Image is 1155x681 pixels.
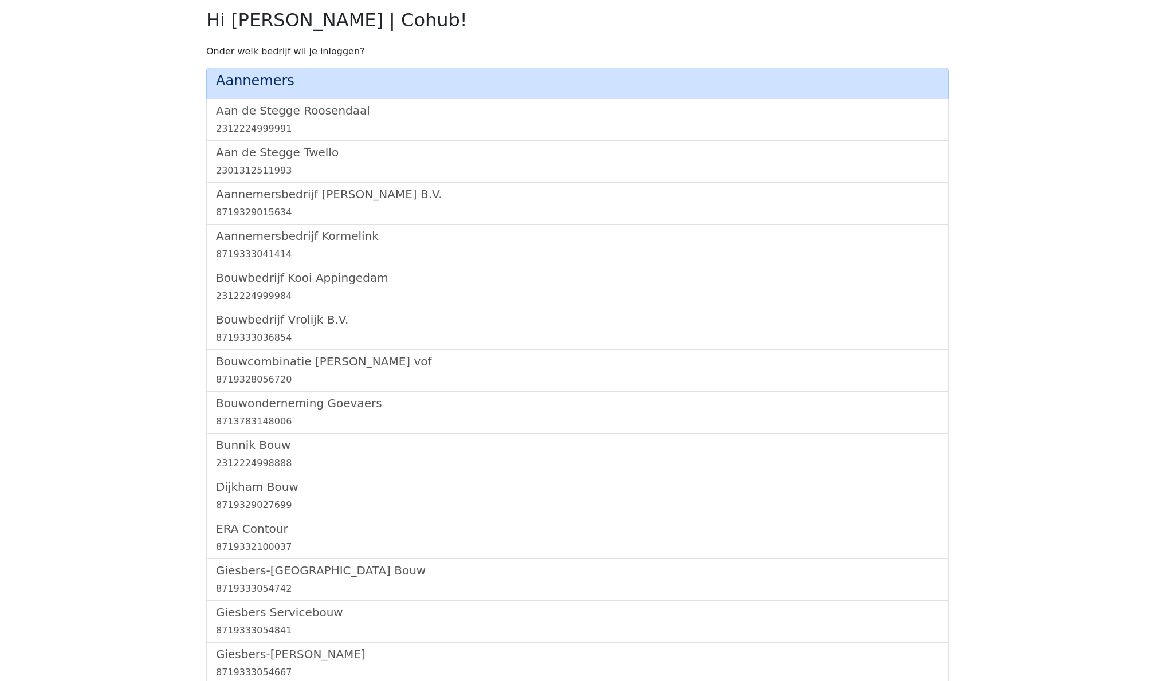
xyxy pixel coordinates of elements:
[216,540,939,554] div: 8719332100037
[216,331,939,345] div: 8719333036854
[216,522,939,554] a: ERA Contour8719332100037
[216,145,939,159] h5: Aan de Stegge Twello
[216,396,939,428] a: Bouwonderneming Goevaers8713783148006
[216,271,939,285] h5: Bouwbedrijf Kooi Appingedam
[216,355,939,368] h5: Bouwcombinatie [PERSON_NAME] vof
[216,206,939,219] div: 8719329015634
[216,396,939,410] h5: Bouwonderneming Goevaers
[216,373,939,387] div: 8719328056720
[216,313,939,326] h5: Bouwbedrijf Vrolijk B.V.
[216,271,939,303] a: Bouwbedrijf Kooi Appingedam2312224999984
[216,289,939,303] div: 2312224999984
[216,522,939,536] h5: ERA Contour
[216,104,939,136] a: Aan de Stegge Roosendaal2312224999991
[216,564,939,577] h5: Giesbers-[GEOGRAPHIC_DATA] Bouw
[216,480,939,494] h5: Dijkham Bouw
[216,564,939,596] a: Giesbers-[GEOGRAPHIC_DATA] Bouw8719333054742
[216,415,939,428] div: 8713783148006
[206,45,949,58] p: Onder welk bedrijf wil je inloggen?
[216,229,939,243] h5: Aannemersbedrijf Kormelink
[216,498,939,512] div: 8719329027699
[216,247,939,261] div: 8719333041414
[216,187,939,219] a: Aannemersbedrijf [PERSON_NAME] B.V.8719329015634
[216,122,939,136] div: 2312224999991
[216,582,939,596] div: 8719333054742
[216,355,939,387] a: Bouwcombinatie [PERSON_NAME] vof8719328056720
[216,229,939,261] a: Aannemersbedrijf Kormelink8719333041414
[216,480,939,512] a: Dijkham Bouw8719329027699
[216,164,939,178] div: 2301312511993
[206,9,949,31] h2: Hi [PERSON_NAME] | Cohub!
[216,647,939,679] a: Giesbers-[PERSON_NAME]8719333054667
[216,647,939,661] h5: Giesbers-[PERSON_NAME]
[216,104,939,117] h5: Aan de Stegge Roosendaal
[216,605,939,637] a: Giesbers Servicebouw8719333054841
[216,605,939,619] h5: Giesbers Servicebouw
[216,73,939,89] h4: Aannemers
[216,187,939,201] h5: Aannemersbedrijf [PERSON_NAME] B.V.
[216,438,939,470] a: Bunnik Bouw2312224998888
[216,145,939,178] a: Aan de Stegge Twello2301312511993
[216,666,939,679] div: 8719333054667
[216,456,939,470] div: 2312224998888
[216,624,939,637] div: 8719333054841
[216,438,939,452] h5: Bunnik Bouw
[216,313,939,345] a: Bouwbedrijf Vrolijk B.V.8719333036854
